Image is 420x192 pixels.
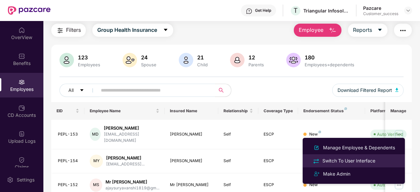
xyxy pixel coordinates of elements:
span: Download Filtered Report [338,87,392,94]
span: Employee [299,26,323,34]
div: [PERSON_NAME] [170,158,213,164]
img: manageButton [394,129,404,139]
img: svg+xml;base64,PHN2ZyBpZD0iVXBsb2FkX0xvZ3MiIGRhdGEtbmFtZT0iVXBsb2FkIExvZ3MiIHhtbG5zPSJodHRwOi8vd3... [18,131,25,137]
button: Filters [51,24,86,37]
img: svg+xml;base64,PHN2ZyB4bWxucz0iaHR0cDovL3d3dy53My5vcmcvMjAwMC9zdmciIHdpZHRoPSIyNCIgaGVpZ2h0PSIyNC... [313,158,320,165]
div: [EMAIL_ADDRESS][DOMAIN_NAME] [104,131,159,144]
span: EID [57,108,75,114]
div: [PERSON_NAME] [104,125,159,131]
th: Insured Name [165,102,218,120]
img: svg+xml;base64,PHN2ZyBpZD0iRW1wbG95ZWVzIiB4bWxucz0iaHR0cDovL3d3dy53My5vcmcvMjAwMC9zdmciIHdpZHRoPS... [18,79,25,85]
div: Spouse [140,62,158,67]
div: Triangular Infosolutions Private Limited [303,8,349,14]
div: Auto Verified [377,131,403,138]
div: [PERSON_NAME] [170,131,213,138]
th: Relationship [218,102,258,120]
div: Employees [77,62,102,67]
span: Relationship [223,108,248,114]
img: svg+xml;base64,PHN2ZyBpZD0iRHJvcGRvd24tMzJ4MzIiIHhtbG5zPSJodHRwOi8vd3d3LnczLm9yZy8yMDAwL3N2ZyIgd2... [406,8,411,13]
img: svg+xml;base64,PHN2ZyB4bWxucz0iaHR0cDovL3d3dy53My5vcmcvMjAwMC9zdmciIHhtbG5zOnhsaW5rPSJodHRwOi8vd3... [329,27,337,34]
img: svg+xml;base64,PHN2ZyBpZD0iSGVscC0zMngzMiIgeG1sbnM9Imh0dHA6Ly93d3cudzMub3JnLzIwMDAvc3ZnIiB3aWR0aD... [246,8,252,14]
span: caret-down [163,27,168,33]
div: Endorsement Status [303,108,360,114]
img: svg+xml;base64,PHN2ZyB4bWxucz0iaHR0cDovL3d3dy53My5vcmcvMjAwMC9zdmciIHhtbG5zOnhsaW5rPSJodHRwOi8vd3... [313,144,320,152]
button: Reportscaret-down [348,24,387,37]
div: Employees+dependents [303,62,356,67]
img: svg+xml;base64,PHN2ZyB4bWxucz0iaHR0cDovL3d3dy53My5vcmcvMjAwMC9zdmciIHdpZHRoPSIyNCIgaGVpZ2h0PSIyNC... [56,27,64,34]
div: Child [196,62,209,67]
div: Parents [247,62,265,67]
img: svg+xml;base64,PHN2ZyB4bWxucz0iaHR0cDovL3d3dy53My5vcmcvMjAwMC9zdmciIHhtbG5zOnhsaW5rPSJodHRwOi8vd3... [179,53,193,67]
th: Employee Name [84,102,165,120]
div: Settings [15,177,36,183]
span: Reports [353,26,372,34]
div: Get Help [255,8,271,13]
div: PEPL-153 [58,131,80,138]
img: svg+xml;base64,PHN2ZyB4bWxucz0iaHR0cDovL3d3dy53My5vcmcvMjAwMC9zdmciIHdpZHRoPSI4IiBoZWlnaHQ9IjgiIH... [318,131,321,133]
div: 24 [140,54,158,61]
div: MY [90,155,103,168]
img: svg+xml;base64,PHN2ZyB4bWxucz0iaHR0cDovL3d3dy53My5vcmcvMjAwMC9zdmciIHhtbG5zOnhsaW5rPSJodHRwOi8vd3... [230,53,245,67]
img: svg+xml;base64,PHN2ZyB4bWxucz0iaHR0cDovL3d3dy53My5vcmcvMjAwMC9zdmciIHdpZHRoPSIyNCIgaGVpZ2h0PSIyNC... [399,27,407,34]
img: svg+xml;base64,PHN2ZyBpZD0iSG9tZSIgeG1sbnM9Imh0dHA6Ly93d3cudzMub3JnLzIwMDAvc3ZnIiB3aWR0aD0iMjAiIG... [18,27,25,33]
button: Download Filtered Report [332,84,404,97]
th: Manage [385,102,412,120]
div: PEPL-154 [58,158,80,164]
div: Make Admin [322,170,352,178]
div: [PERSON_NAME] [106,155,145,161]
span: search [215,88,228,93]
span: caret-down [377,27,383,33]
div: Mr [PERSON_NAME] [170,182,213,188]
div: Self [223,131,253,138]
span: Employee Name [90,108,154,114]
div: 21 [196,54,209,61]
div: MD [90,128,101,141]
button: Group Health Insurancecaret-down [92,24,173,37]
img: svg+xml;base64,PHN2ZyBpZD0iQ2xhaW0iIHhtbG5zPSJodHRwOi8vd3d3LnczLm9yZy8yMDAwL3N2ZyIgd2lkdGg9IjIwIi... [18,157,25,163]
div: 180 [303,54,356,61]
span: Group Health Insurance [97,26,157,34]
span: All [68,87,74,94]
th: EID [51,102,85,120]
img: svg+xml;base64,PHN2ZyB4bWxucz0iaHR0cDovL3d3dy53My5vcmcvMjAwMC9zdmciIHhtbG5zOnhsaW5rPSJodHRwOi8vd3... [59,53,74,67]
span: Filters [66,26,81,34]
th: Coverage Type [258,102,298,120]
span: caret-down [80,88,84,93]
div: ajaysuryavanshi1819@gm... [105,185,159,191]
span: T [293,7,298,14]
div: Self [223,182,253,188]
div: [EMAIL_ADDRESS]... [106,161,145,167]
div: MS [90,179,102,192]
img: svg+xml;base64,PHN2ZyB4bWxucz0iaHR0cDovL3d3dy53My5vcmcvMjAwMC9zdmciIHhtbG5zOnhsaW5rPSJodHRwOi8vd3... [395,88,399,92]
img: svg+xml;base64,PHN2ZyBpZD0iU2V0dGluZy0yMHgyMCIgeG1sbnM9Imh0dHA6Ly93d3cudzMub3JnLzIwMDAvc3ZnIiB3aW... [7,177,13,183]
button: Employee [294,24,341,37]
div: ESCP [264,131,293,138]
img: New Pazcare Logo [8,6,51,15]
img: svg+xml;base64,PHN2ZyB4bWxucz0iaHR0cDovL3d3dy53My5vcmcvMjAwMC9zdmciIHhtbG5zOnhsaW5rPSJodHRwOi8vd3... [123,53,137,67]
button: search [215,84,231,97]
div: ESCP [264,158,293,164]
img: svg+xml;base64,PHN2ZyB4bWxucz0iaHR0cDovL3d3dy53My5vcmcvMjAwMC9zdmciIHhtbG5zOnhsaW5rPSJodHRwOi8vd3... [286,53,301,67]
img: svg+xml;base64,PHN2ZyBpZD0iQmVuZWZpdHMiIHhtbG5zPSJodHRwOi8vd3d3LnczLm9yZy8yMDAwL3N2ZyIgd2lkdGg9Ij... [18,53,25,59]
div: Mr [PERSON_NAME] [105,179,159,185]
div: Self [223,158,253,164]
div: Platform Status [370,108,407,114]
div: ESCP [264,182,293,188]
div: Customer_success [363,11,398,16]
div: PEPL-152 [58,182,80,188]
div: Manage Employee & Dependents [322,144,396,151]
div: New [309,131,321,138]
div: Pazcare [363,5,398,11]
img: svg+xml;base64,PHN2ZyBpZD0iQ0RfQWNjb3VudHMiIGRhdGEtbmFtZT0iQ0QgQWNjb3VudHMiIHhtbG5zPSJodHRwOi8vd3... [18,105,25,111]
img: svg+xml;base64,PHN2ZyB4bWxucz0iaHR0cDovL3d3dy53My5vcmcvMjAwMC9zdmciIHdpZHRoPSIyNCIgaGVpZ2h0PSIyNC... [313,170,320,178]
div: 12 [247,54,265,61]
div: Switch To User Interface [321,157,377,164]
button: Allcaret-down [59,84,100,97]
div: 123 [77,54,102,61]
img: svg+xml;base64,PHN2ZyB4bWxucz0iaHR0cDovL3d3dy53My5vcmcvMjAwMC9zdmciIHdpZHRoPSI4IiBoZWlnaHQ9IjgiIH... [344,107,347,110]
